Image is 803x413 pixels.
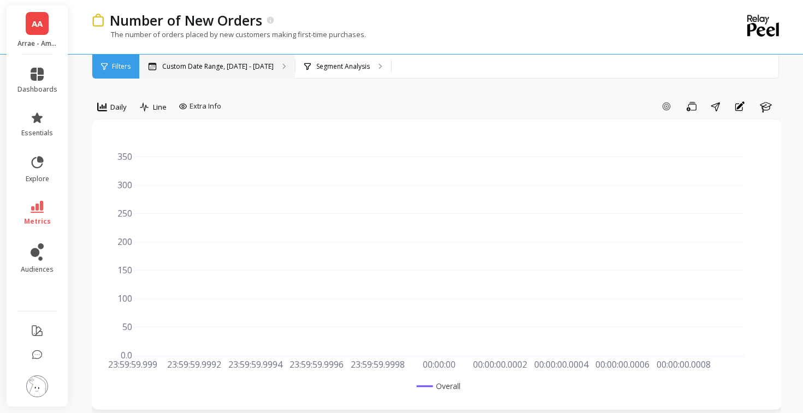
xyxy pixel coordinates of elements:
p: Segment Analysis [316,62,370,71]
span: Extra Info [190,101,221,112]
p: Number of New Orders [110,11,262,29]
span: dashboards [17,85,57,94]
span: metrics [24,217,51,226]
span: Line [153,102,167,112]
p: The number of orders placed by new customers making first-time purchases. [92,29,366,39]
img: header icon [92,14,104,27]
span: essentials [21,129,53,137]
span: Daily [110,102,127,112]
span: Filters [112,62,131,71]
img: profile picture [26,375,48,397]
p: Custom Date Range, [DATE] - [DATE] [162,62,274,71]
span: explore [26,175,49,183]
span: AA [32,17,43,30]
span: audiences [21,265,54,274]
p: Arrae - Amazon [17,39,57,48]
